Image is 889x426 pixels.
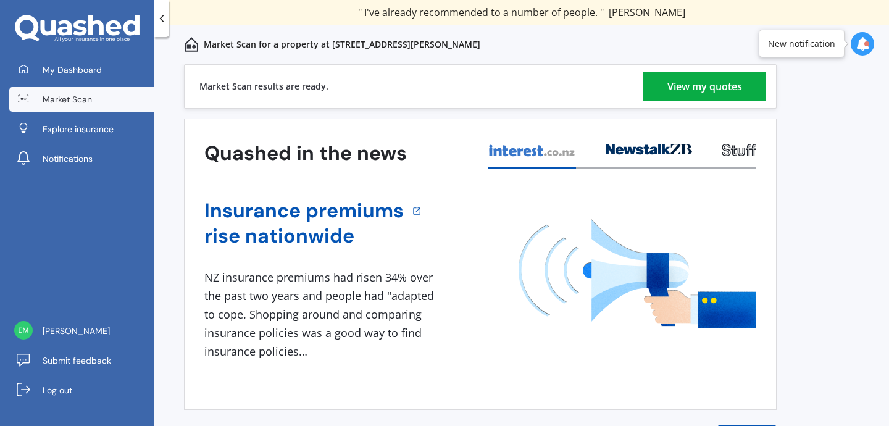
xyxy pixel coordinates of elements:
a: Submit feedback [9,348,154,373]
a: Notifications [9,146,154,171]
div: NZ insurance premiums had risen 34% over the past two years and people had "adapted to cope. Shop... [204,269,439,361]
a: [PERSON_NAME] [9,319,154,343]
span: Submit feedback [43,354,111,367]
p: Market Scan for a property at [STREET_ADDRESS][PERSON_NAME] [204,38,480,51]
span: Market Scan [43,93,92,106]
a: Insurance premiums [204,198,404,223]
span: [PERSON_NAME] [43,325,110,337]
a: rise nationwide [204,223,404,249]
span: Notifications [43,152,93,165]
span: My Dashboard [43,64,102,76]
a: Log out [9,378,154,403]
a: Explore insurance [9,117,154,141]
img: home-and-contents.b802091223b8502ef2dd.svg [184,37,199,52]
img: 44557f873acfe7ac0a5f900d56665b33 [14,321,33,340]
div: Market Scan results are ready. [199,65,328,108]
span: Explore insurance [43,123,114,135]
a: Market Scan [9,87,154,112]
div: New notification [768,38,835,50]
div: View my quotes [667,72,742,101]
img: media image [519,219,756,328]
span: Log out [43,384,72,396]
a: My Dashboard [9,57,154,82]
a: View my quotes [643,72,766,101]
h3: Quashed in the news [204,141,407,166]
